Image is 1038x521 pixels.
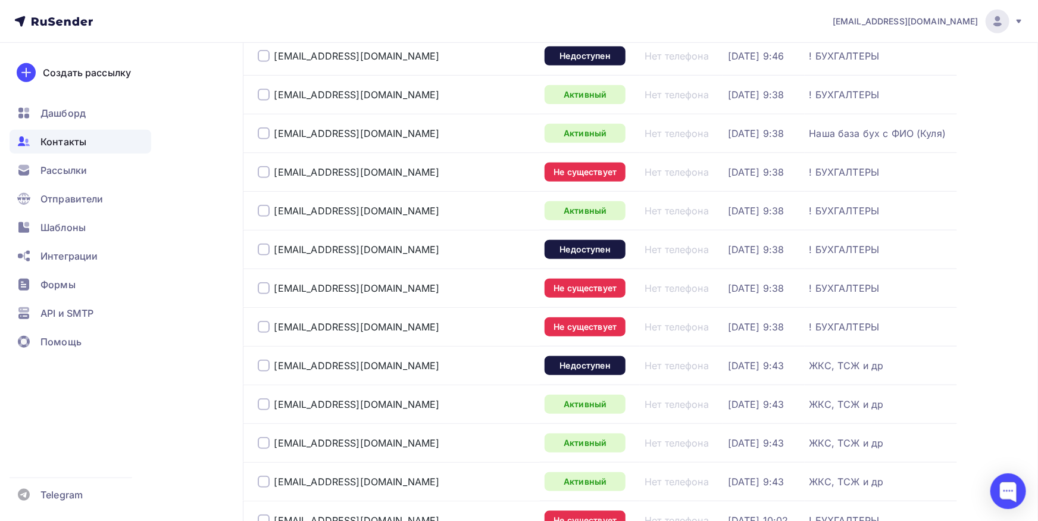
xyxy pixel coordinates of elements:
[809,50,880,62] a: ! БУХГАЛТЕРЫ
[645,127,709,139] a: Нет телефона
[274,89,440,101] a: [EMAIL_ADDRESS][DOMAIN_NAME]
[728,244,784,255] a: [DATE] 9:38
[728,89,784,101] a: [DATE] 9:38
[728,127,784,139] div: [DATE] 9:38
[274,205,440,217] a: [EMAIL_ADDRESS][DOMAIN_NAME]
[645,476,709,488] a: Нет телефона
[274,166,440,178] a: [EMAIL_ADDRESS][DOMAIN_NAME]
[40,306,93,320] span: API и SMTP
[809,166,880,178] a: ! БУХГАЛТЕРЫ
[809,89,880,101] a: ! БУХГАЛТЕРЫ
[809,244,880,255] a: ! БУХГАЛТЕРЫ
[545,201,626,220] div: Активный
[833,15,978,27] span: [EMAIL_ADDRESS][DOMAIN_NAME]
[545,163,626,182] a: Не существует
[545,85,626,104] a: Активный
[274,244,440,255] a: [EMAIL_ADDRESS][DOMAIN_NAME]
[274,398,440,410] a: [EMAIL_ADDRESS][DOMAIN_NAME]
[645,244,709,255] a: Нет телефона
[809,476,884,488] div: ЖКС, ТСЖ и др
[728,205,784,217] a: [DATE] 9:38
[274,437,440,449] a: [EMAIL_ADDRESS][DOMAIN_NAME]
[40,277,76,292] span: Формы
[40,192,104,206] span: Отправители
[728,282,784,294] a: [DATE] 9:38
[728,398,784,410] a: [DATE] 9:43
[40,488,83,502] span: Telegram
[545,279,626,298] a: Не существует
[274,282,440,294] a: [EMAIL_ADDRESS][DOMAIN_NAME]
[274,360,440,372] div: [EMAIL_ADDRESS][DOMAIN_NAME]
[728,321,784,333] a: [DATE] 9:38
[545,472,626,491] a: Активный
[645,50,709,62] a: Нет телефона
[10,101,151,125] a: Дашборд
[40,163,87,177] span: Рассылки
[728,166,784,178] a: [DATE] 9:38
[728,476,784,488] a: [DATE] 9:43
[645,321,709,333] div: Нет телефона
[809,127,946,139] a: Наша база бух с ФИО (Куля)
[40,135,86,149] span: Контакты
[728,50,784,62] a: [DATE] 9:46
[645,166,709,178] a: Нет телефона
[274,321,440,333] a: [EMAIL_ADDRESS][DOMAIN_NAME]
[645,360,709,372] div: Нет телефона
[809,437,884,449] a: ЖКС, ТСЖ и др
[545,356,626,375] div: Недоступен
[545,124,626,143] div: Активный
[645,205,709,217] a: Нет телефона
[274,127,440,139] div: [EMAIL_ADDRESS][DOMAIN_NAME]
[545,46,626,65] a: Недоступен
[809,398,884,410] a: ЖКС, ТСЖ и др
[728,360,784,372] a: [DATE] 9:43
[545,395,626,414] a: Активный
[10,273,151,297] a: Формы
[10,158,151,182] a: Рассылки
[645,398,709,410] div: Нет телефона
[40,249,98,263] span: Интеграции
[545,433,626,453] div: Активный
[545,240,626,259] a: Недоступен
[809,205,880,217] a: ! БУХГАЛТЕРЫ
[645,89,709,101] div: Нет телефона
[545,317,626,336] div: Не существует
[274,476,440,488] a: [EMAIL_ADDRESS][DOMAIN_NAME]
[274,50,440,62] a: [EMAIL_ADDRESS][DOMAIN_NAME]
[645,282,709,294] div: Нет телефона
[728,437,784,449] a: [DATE] 9:43
[809,282,880,294] div: ! БУХГАЛТЕРЫ
[809,321,880,333] a: ! БУХГАЛТЕРЫ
